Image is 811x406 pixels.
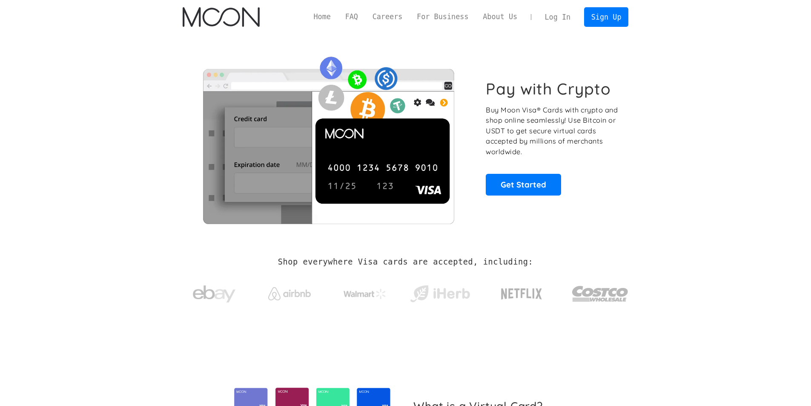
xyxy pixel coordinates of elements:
a: Careers [365,12,410,22]
a: home [183,7,260,27]
a: Netflix [484,275,560,309]
img: Airbnb [268,287,311,300]
a: For Business [410,12,476,22]
a: iHerb [408,274,472,309]
h2: Shop everywhere Visa cards are accepted, including: [278,257,533,267]
img: iHerb [408,283,472,305]
a: Walmart [333,280,396,303]
img: Walmart [344,289,386,299]
h1: Pay with Crypto [486,79,611,98]
img: Costco [572,278,629,310]
a: ebay [183,272,246,312]
a: Home [307,12,338,22]
a: Log In [538,8,578,26]
img: Moon Logo [183,7,260,27]
a: Get Started [486,174,561,195]
img: Moon Cards let you spend your crypto anywhere Visa is accepted. [183,51,474,224]
a: Airbnb [258,279,321,305]
img: Netflix [500,283,543,305]
a: FAQ [338,12,365,22]
a: Costco [572,269,629,314]
img: ebay [193,281,235,308]
a: Sign Up [584,7,628,26]
p: Buy Moon Visa® Cards with crypto and shop online seamlessly! Use Bitcoin or USDT to get secure vi... [486,105,619,157]
a: About Us [476,12,524,22]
